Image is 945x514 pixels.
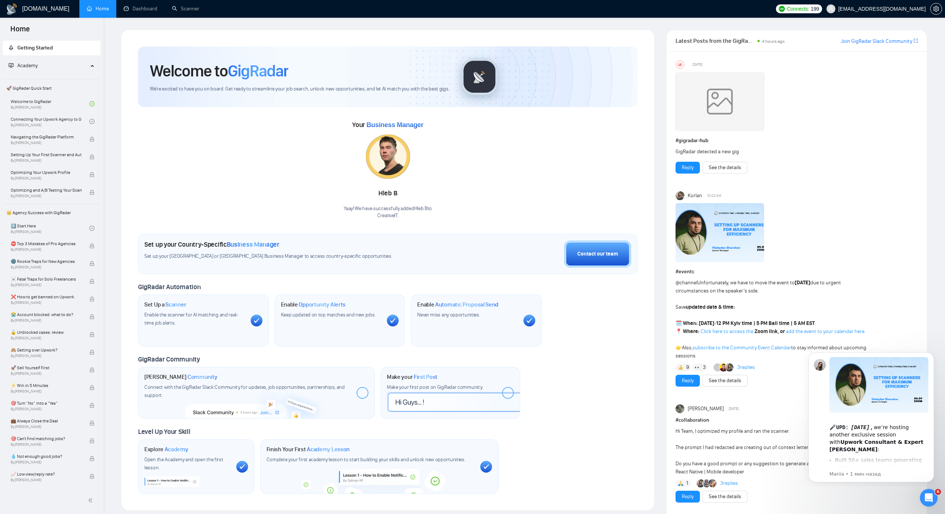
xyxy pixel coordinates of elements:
[417,301,498,308] h1: Enable
[676,203,764,262] img: F09DQRWLC0N-Event%20with%20Vlad%20Sharahov.png
[3,81,100,96] span: 🚀 GigRadar Quick Start
[699,320,714,326] strong: [DATE]
[676,320,682,326] span: 🗓️
[11,194,82,198] span: By [PERSON_NAME]
[577,250,618,258] div: Contact our team
[676,416,918,424] h1: # collaboration
[914,37,918,44] a: export
[11,478,82,482] span: By [PERSON_NAME]
[414,373,437,381] span: First Post
[89,438,94,443] span: lock
[697,479,705,487] img: Korlan
[841,37,912,45] a: Join GigRadar Slack Community
[227,240,279,249] span: Business Manager
[786,328,865,335] a: add the event to your calendar here
[695,365,700,370] img: 👀
[138,428,190,436] span: Level Up Your Skill
[709,377,741,385] a: See the details
[89,474,94,479] span: lock
[930,6,942,12] a: setting
[676,328,682,335] span: 📍
[678,365,683,370] img: 👍
[935,489,941,495] span: 6
[931,6,942,12] span: setting
[267,456,465,463] span: Complete your first academy lesson to start building your skills and unlock new opportunities.
[676,191,684,200] img: Korlan
[11,293,82,301] span: ❌ How to get banned on Upwork
[144,384,345,398] span: Connect with the GigRadar Slack Community for updates, job opportunities, partnerships, and support.
[11,247,82,252] span: By [PERSON_NAME]
[683,320,698,326] strong: When:
[11,141,82,145] span: By [PERSON_NAME]
[6,3,18,15] img: logo
[228,61,288,81] span: GigRadar
[8,63,14,68] span: fund-projection-screen
[89,279,94,284] span: lock
[11,460,82,465] span: By [PERSON_NAME]
[387,384,483,390] span: Make your first post on GigRadar community.
[11,133,82,141] span: Navigating the GigRadar Platform
[87,6,109,12] a: homeHome
[930,3,942,15] button: setting
[11,169,82,176] span: Optimizing Your Upwork Profile
[144,446,188,453] h1: Explore
[11,186,82,194] span: Optimizing and A/B Testing Your Scanner for Better Results
[693,61,702,68] span: [DATE]
[709,164,741,172] a: See the details
[779,6,785,12] img: upwork-logo.png
[688,192,702,200] span: Korlan
[11,442,82,447] span: By [PERSON_NAME]
[688,405,724,413] span: [PERSON_NAME]
[676,137,918,145] h1: # gigradar-hub
[89,190,94,195] span: lock
[676,345,682,351] span: 👉
[144,312,238,326] span: Enable the scanner for AI matching and real-time job alerts.
[89,172,94,177] span: lock
[11,240,82,247] span: ⛔ Top 3 Mistakes of Pro Agencies
[11,283,82,287] span: By [PERSON_NAME]
[281,312,376,318] span: Keep updated on top matches and new jobs.
[89,226,94,231] span: check-circle
[708,479,717,487] img: Sofiiia
[11,354,82,358] span: By [PERSON_NAME]
[11,453,82,460] span: 💧 Not enough good jobs?
[124,6,157,12] a: dashboardDashboard
[352,121,423,129] span: Your
[676,491,700,503] button: Reply
[11,176,82,181] span: By [PERSON_NAME]
[676,404,684,413] img: joel maria
[144,240,279,249] h1: Set up your Country-Specific
[89,119,94,124] span: check-circle
[165,301,186,308] span: Scanner
[417,312,480,318] span: Never miss any opportunities.
[11,470,82,478] span: 📈 Low view/reply rate?
[3,205,100,220] span: 👑 Agency Success with GigRadar
[11,329,82,336] span: 🔓 Unblocked cases: review
[296,469,462,494] img: academy-bg.png
[89,385,94,390] span: lock
[11,435,82,442] span: 🎯 Can't find matching jobs?
[89,367,94,373] span: lock
[564,240,631,268] button: Contact our team
[920,489,938,507] iframe: Intercom live chat
[686,364,689,371] span: 9
[678,481,683,486] img: 🙏
[914,38,918,44] span: export
[11,346,82,354] span: 🙈 Getting over Upwork?
[172,6,199,12] a: searchScanner
[720,480,738,487] a: 3replies
[707,192,721,199] span: 10:02 AM
[676,375,700,387] button: Reply
[11,336,82,340] span: By [PERSON_NAME]
[701,328,753,335] a: Click here to access the
[387,373,437,381] h1: Make your
[4,24,36,39] span: Home
[267,446,350,453] h1: Finish Your First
